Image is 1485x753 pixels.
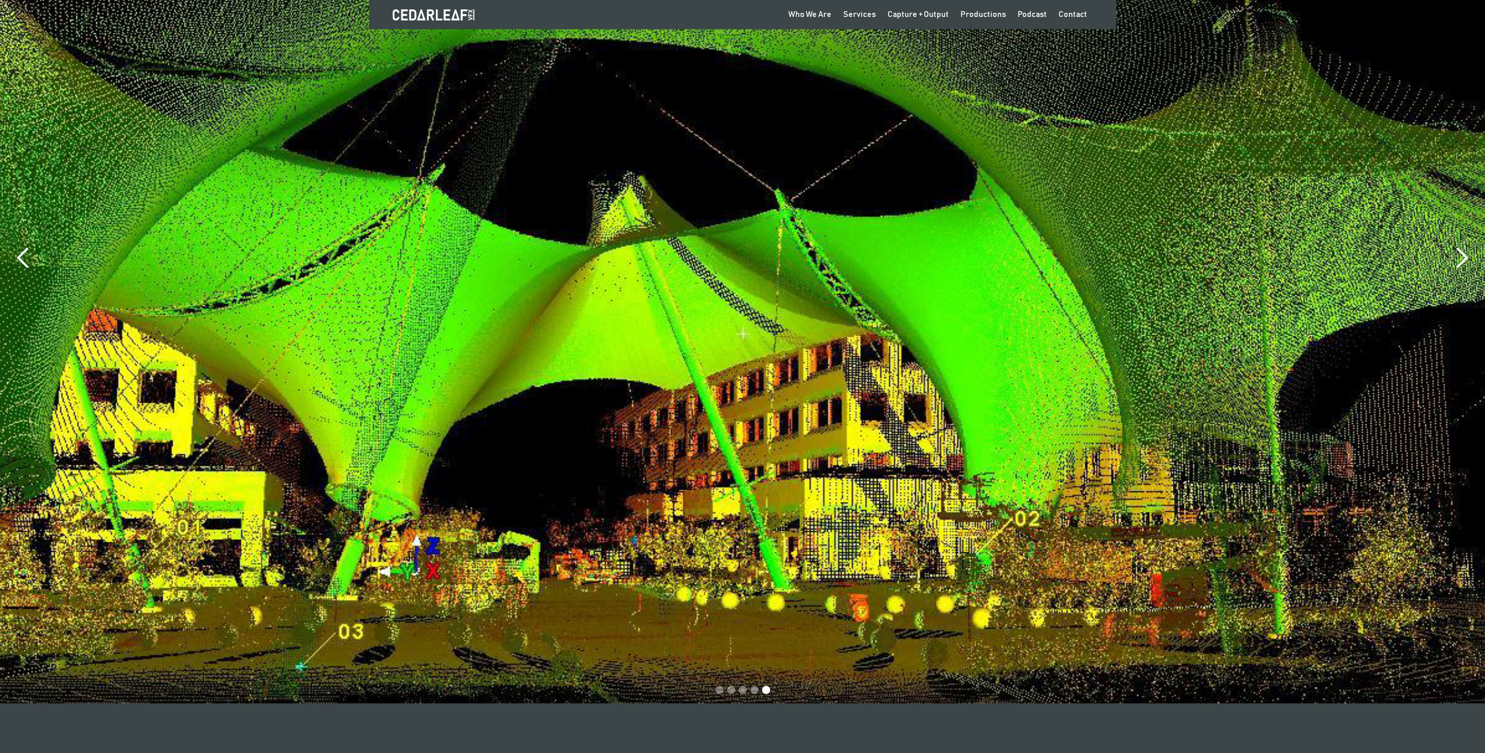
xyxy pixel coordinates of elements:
div: Services [843,9,876,20]
div: Podcast [1018,9,1047,20]
div: Contact [1058,9,1087,20]
div: Show slide 4 of 5 [750,686,759,694]
div: Show slide 3 of 5 [739,686,747,694]
div: Capture + Output [887,9,949,20]
div: Show slide 1 of 5 [715,686,724,694]
div: Who We Are [788,9,831,20]
div: Show slide 2 of 5 [727,686,735,694]
div: Show slide 5 of 5 [762,686,770,694]
div: Productions [960,9,1006,20]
